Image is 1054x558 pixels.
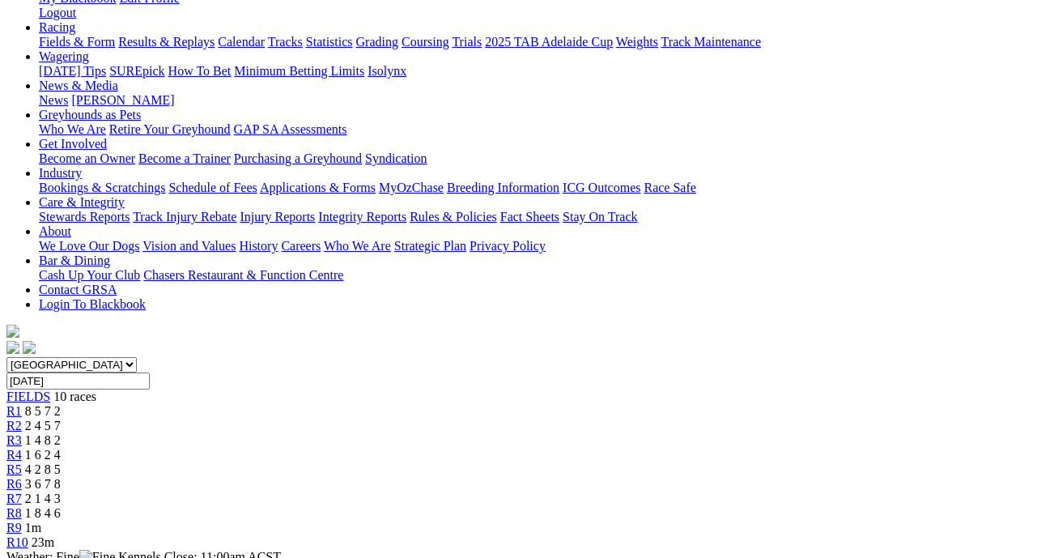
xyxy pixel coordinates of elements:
a: Rules & Policies [410,210,497,224]
a: News & Media [39,79,118,92]
img: logo-grsa-white.png [6,325,19,338]
div: Bar & Dining [39,268,1048,283]
a: We Love Our Dogs [39,239,139,253]
a: R3 [6,433,22,447]
a: Get Involved [39,137,107,151]
a: R8 [6,506,22,520]
a: How To Bet [168,64,232,78]
span: 1 8 4 6 [25,506,61,520]
a: Contact GRSA [39,283,117,296]
a: Calendar [218,35,265,49]
a: R6 [6,477,22,491]
a: Become a Trainer [138,151,231,165]
div: Care & Integrity [39,210,1048,224]
a: [DATE] Tips [39,64,106,78]
a: Schedule of Fees [168,181,257,194]
a: About [39,224,71,238]
img: twitter.svg [23,341,36,354]
a: Isolynx [368,64,406,78]
a: R7 [6,492,22,505]
span: 1m [25,521,41,535]
a: [PERSON_NAME] [71,93,174,107]
div: Greyhounds as Pets [39,122,1048,137]
span: 8 5 7 2 [25,404,61,418]
span: 1 6 2 4 [25,448,61,462]
a: Breeding Information [447,181,559,194]
a: Careers [281,239,321,253]
a: MyOzChase [379,181,444,194]
a: R9 [6,521,22,535]
span: 23m [32,535,54,549]
a: R2 [6,419,22,432]
a: Trials [452,35,482,49]
a: Integrity Reports [318,210,406,224]
a: Statistics [306,35,353,49]
a: Results & Replays [118,35,215,49]
a: Wagering [39,49,89,63]
a: Race Safe [644,181,695,194]
a: 2025 TAB Adelaide Cup [485,35,613,49]
a: Purchasing a Greyhound [234,151,362,165]
a: Coursing [402,35,449,49]
span: 3 6 7 8 [25,477,61,491]
div: Wagering [39,64,1048,79]
a: Racing [39,20,75,34]
a: FIELDS [6,390,50,403]
a: History [239,239,278,253]
a: Chasers Restaurant & Function Centre [143,268,343,282]
a: Who We Are [324,239,391,253]
a: R10 [6,535,28,549]
a: GAP SA Assessments [234,122,347,136]
div: Racing [39,35,1048,49]
a: Vision and Values [142,239,236,253]
a: Applications & Forms [260,181,376,194]
a: Track Maintenance [661,35,761,49]
a: Track Injury Rebate [133,210,236,224]
a: ICG Outcomes [563,181,640,194]
span: 2 4 5 7 [25,419,61,432]
a: R5 [6,462,22,476]
a: R1 [6,404,22,418]
a: Injury Reports [240,210,315,224]
a: Fact Sheets [500,210,559,224]
a: Syndication [365,151,427,165]
img: facebook.svg [6,341,19,354]
a: Strategic Plan [394,239,466,253]
a: Who We Are [39,122,106,136]
a: Stay On Track [563,210,637,224]
a: Industry [39,166,82,180]
a: Fields & Form [39,35,115,49]
div: News & Media [39,93,1048,108]
a: News [39,93,68,107]
div: Industry [39,181,1048,195]
a: Grading [356,35,398,49]
a: Care & Integrity [39,195,125,209]
span: 1 4 8 2 [25,433,61,447]
a: Bar & Dining [39,253,110,267]
a: Weights [616,35,658,49]
a: Cash Up Your Club [39,268,140,282]
div: Get Involved [39,151,1048,166]
a: Stewards Reports [39,210,130,224]
span: 10 races [53,390,96,403]
a: Tracks [268,35,303,49]
a: Minimum Betting Limits [234,64,364,78]
a: Logout [39,6,76,19]
a: Bookings & Scratchings [39,181,165,194]
a: Become an Owner [39,151,135,165]
span: 4 2 8 5 [25,462,61,476]
a: R4 [6,448,22,462]
a: Privacy Policy [470,239,546,253]
a: SUREpick [109,64,164,78]
input: Select date [6,373,150,390]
